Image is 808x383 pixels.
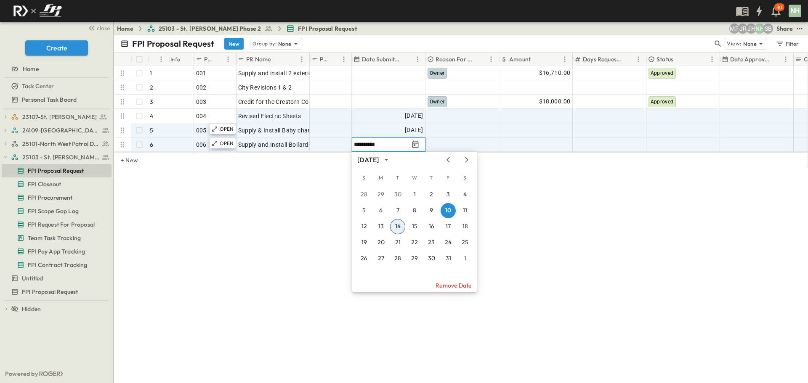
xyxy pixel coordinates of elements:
button: 14 [390,219,405,234]
button: 12 [356,219,372,234]
nav: breadcrumbs [117,24,362,33]
p: 6 [150,140,153,149]
span: Supply and install 2 exterior light poles [238,69,344,77]
button: 5 [356,203,372,218]
span: 25103 - St. [PERSON_NAME] Phase 2 [159,24,261,33]
button: 29 [373,187,388,202]
p: Status [656,55,673,63]
span: Supply and Install Bollards [238,140,312,149]
span: Approved [651,99,674,105]
span: Wednesday [407,169,422,186]
span: 25103 - St. [PERSON_NAME] Phase 2 [22,153,99,161]
div: 24109-St. Teresa of Calcutta Parish Halltest [2,124,112,137]
div: 25101-North West Patrol Divisiontest [2,137,112,151]
span: Revised Electric Sheets [238,112,301,120]
button: Sort [477,55,486,64]
button: Filter [772,38,801,50]
p: FPI Proposal Request [132,38,214,50]
div: Monica Pruteanu (mpruteanu@fpibuilders.com) [729,24,739,34]
div: Share [776,24,793,33]
p: 30 [776,4,782,11]
button: 28 [356,187,372,202]
span: FPI Procurement [28,193,73,202]
div: FPI Closeouttest [2,177,112,191]
span: Monday [373,169,388,186]
button: 1 [407,187,422,202]
button: 30 [390,187,405,202]
a: FPI Procurement [2,192,110,203]
p: OPEN [220,126,234,132]
a: Untitled [2,272,110,284]
button: 26 [356,251,372,266]
div: Info [169,53,194,66]
p: None [743,40,757,48]
button: Previous month [443,156,453,163]
div: # [148,53,169,66]
a: 24109-St. Teresa of Calcutta Parish Hall [11,124,110,136]
button: 29 [407,251,422,266]
span: Owner [430,99,445,105]
span: Supply & Install Baby changing stations [238,126,348,135]
button: 24 [441,235,456,250]
div: FPI Proposal Requesttest [2,285,112,298]
span: 001 [196,69,207,77]
button: Menu [339,54,349,64]
button: 11 [457,203,473,218]
button: 23 [424,235,439,250]
span: close [97,24,110,32]
p: OPEN [220,140,234,147]
button: 19 [356,235,372,250]
button: 7 [390,203,405,218]
a: FPI Proposal Request [286,24,357,33]
div: [DATE] [357,155,379,165]
button: calendar view is open, switch to year view [381,155,391,165]
button: Menu [781,54,791,64]
div: Sterling Barnett (sterling@fpibuilders.com) [763,24,773,34]
button: Sort [151,55,160,64]
span: Task Center [22,82,54,90]
p: 5 [150,126,153,135]
a: FPI Closeout [2,178,110,190]
span: FPI Closeout [28,180,61,188]
p: 2 [150,83,153,92]
span: 003 [196,98,207,106]
button: NH [788,4,802,18]
div: Filter [775,39,799,48]
span: Personal Task Board [22,95,77,104]
span: 25101-North West Patrol Division [22,140,99,148]
div: 25103 - St. [PERSON_NAME] Phase 2test [2,151,112,164]
div: Personal Task Boardtest [2,93,112,106]
button: Sort [624,55,633,64]
button: 13 [373,219,388,234]
div: FPI Proposal Requesttest [2,164,112,177]
button: 21 [390,235,405,250]
button: 30 [424,251,439,266]
button: Menu [297,54,307,64]
span: 005 [196,126,207,135]
button: Menu [560,54,570,64]
a: 25101-North West Patrol Division [11,138,110,150]
span: [DATE] [405,125,423,135]
span: Friday [441,169,456,186]
span: Approved [651,70,674,76]
button: Menu [633,54,643,64]
span: 004 [196,112,207,120]
button: 17 [441,219,456,234]
a: Home [2,63,110,75]
a: 23107-St. [PERSON_NAME] [11,111,110,123]
a: Home [117,24,133,33]
span: Team Task Tracking [28,234,81,242]
p: + New [121,156,126,164]
div: 23107-St. [PERSON_NAME]test [2,110,112,124]
button: 31 [441,251,456,266]
button: Remove Date [352,279,477,292]
p: Date Submitted [362,55,401,63]
span: FPI Proposal Request [28,166,84,175]
button: Menu [707,54,717,64]
span: FPI Pay App Tracking [28,247,85,256]
span: Untitled [22,274,43,283]
span: Hidden [22,305,41,313]
span: Thursday [424,169,439,186]
p: Group by: [252,40,276,48]
a: FPI Pay App Tracking [2,246,110,257]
